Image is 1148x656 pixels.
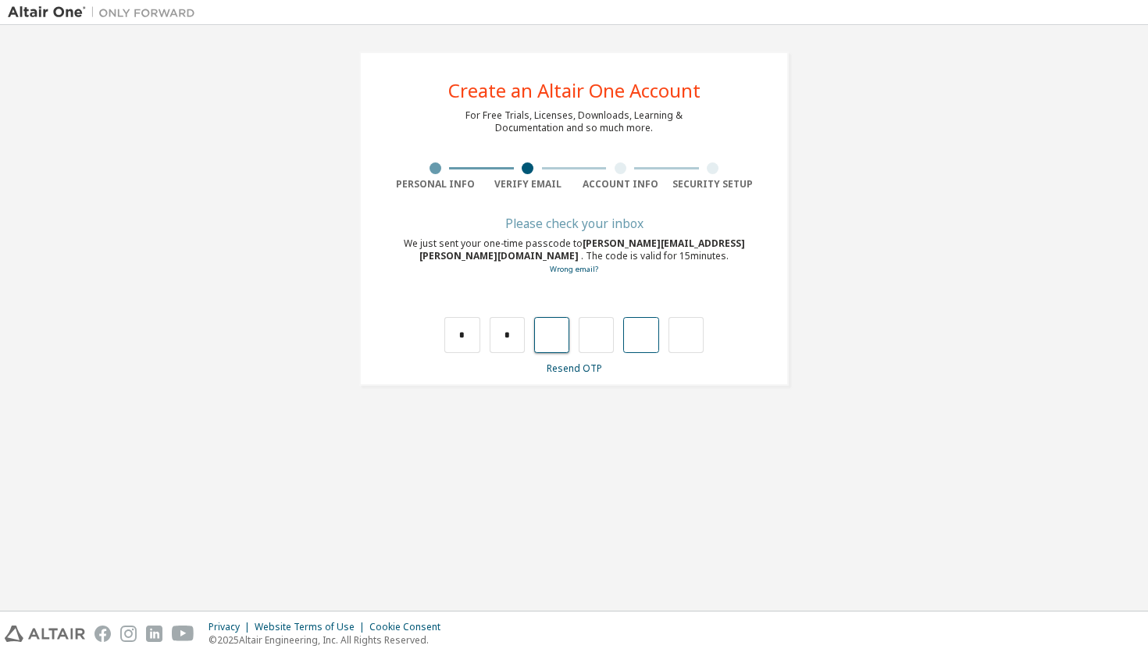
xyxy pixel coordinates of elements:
[8,5,203,20] img: Altair One
[146,626,162,642] img: linkedin.svg
[465,109,683,134] div: For Free Trials, Licenses, Downloads, Learning & Documentation and so much more.
[5,626,85,642] img: altair_logo.svg
[209,621,255,633] div: Privacy
[667,178,760,191] div: Security Setup
[389,219,759,228] div: Please check your inbox
[94,626,111,642] img: facebook.svg
[550,264,598,274] a: Go back to the registration form
[369,621,450,633] div: Cookie Consent
[389,237,759,276] div: We just sent your one-time passcode to . The code is valid for 15 minutes.
[574,178,667,191] div: Account Info
[255,621,369,633] div: Website Terms of Use
[389,178,482,191] div: Personal Info
[172,626,194,642] img: youtube.svg
[120,626,137,642] img: instagram.svg
[482,178,575,191] div: Verify Email
[209,633,450,647] p: © 2025 Altair Engineering, Inc. All Rights Reserved.
[419,237,745,262] span: [PERSON_NAME][EMAIL_ADDRESS][PERSON_NAME][DOMAIN_NAME]
[547,362,602,375] a: Resend OTP
[448,81,701,100] div: Create an Altair One Account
